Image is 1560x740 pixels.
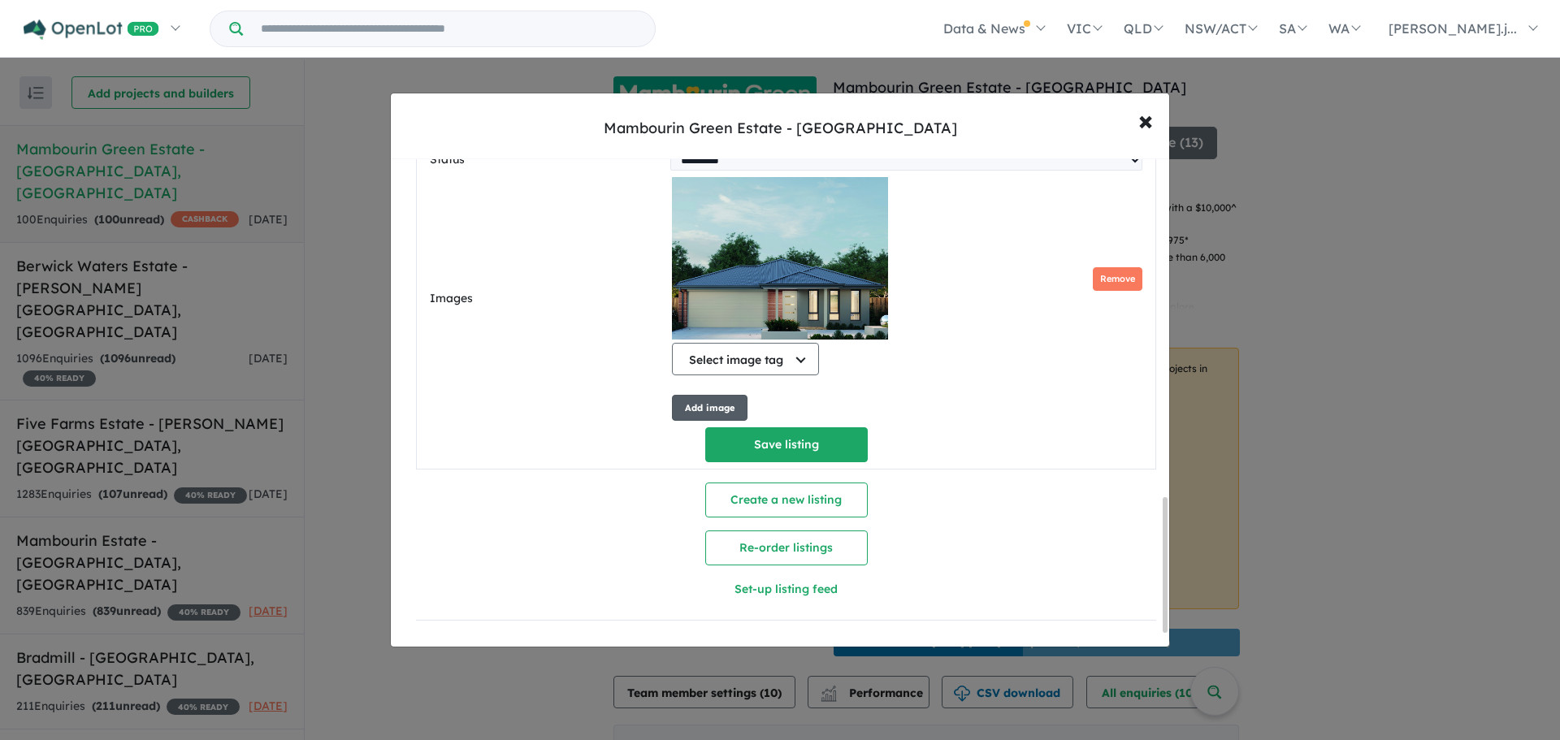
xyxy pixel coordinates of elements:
[672,177,889,340] img: 9k=
[601,572,972,607] button: Set-up listing feed
[1138,102,1153,137] span: ×
[672,395,747,422] button: Add image
[705,530,868,565] button: Re-order listings
[246,11,652,46] input: Try estate name, suburb, builder or developer
[604,118,957,139] div: Mambourin Green Estate - [GEOGRAPHIC_DATA]
[672,343,819,375] button: Select image tag
[1093,267,1142,291] button: Remove
[430,150,664,170] label: Status
[430,289,665,309] label: Images
[1389,20,1517,37] span: [PERSON_NAME].j...
[705,483,868,517] button: Create a new listing
[705,427,868,462] button: Save listing
[24,19,159,40] img: Openlot PRO Logo White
